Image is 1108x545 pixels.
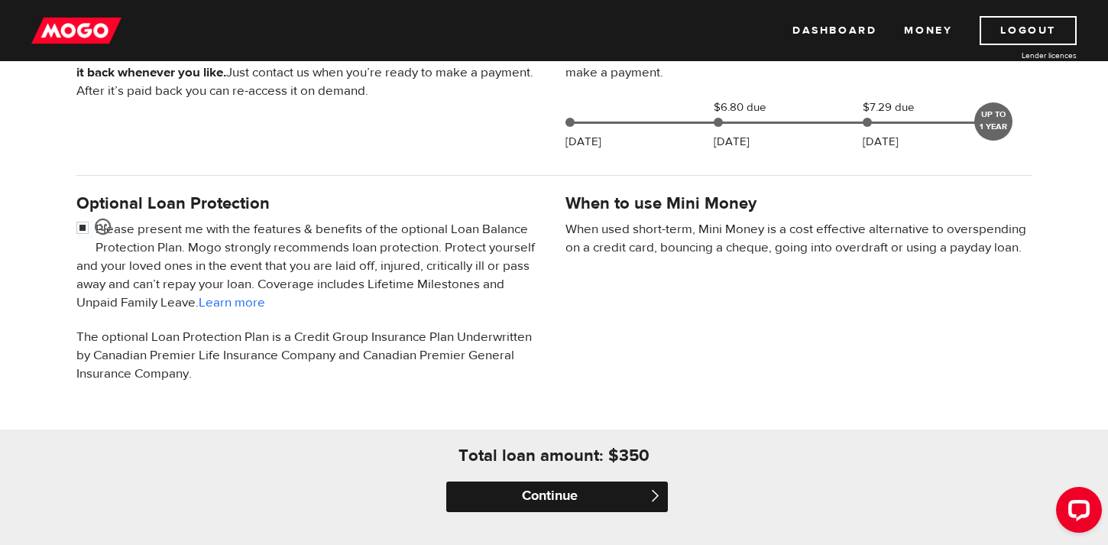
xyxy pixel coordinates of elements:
[446,482,668,512] input: Continue
[565,193,756,214] h4: When to use Mini Money
[31,16,121,45] img: mogo_logo-11ee424be714fa7cbb0f0f49df9e16ec.png
[714,99,790,117] span: $6.80 due
[565,133,601,151] p: [DATE]
[76,220,96,239] input: <span class="smiley-face happy"></span>
[619,445,650,466] h4: 350
[1044,481,1108,545] iframe: LiveChat chat widget
[565,45,1032,82] p: Scheduled payments do not reduce the principal amount. Contact us any time to make a payment.
[76,220,543,312] p: Please present me with the features & benefits of the optional Loan Balance Protection Plan. Mogo...
[792,16,876,45] a: Dashboard
[199,294,265,311] a: Learn more
[863,133,899,151] p: [DATE]
[76,328,543,383] p: The optional Loan Protection Plan is a Credit Group Insurance Plan Underwritten by Canadian Premi...
[980,16,1077,45] a: Logout
[904,16,952,45] a: Money
[962,50,1077,61] a: Lender licences
[863,99,939,117] span: $7.29 due
[974,102,1012,141] div: UP TO 1 YEAR
[565,220,1032,257] p: When used short-term, Mini Money is a cost effective alternative to overspending on a credit card...
[714,133,750,151] p: [DATE]
[76,45,543,100] p: Mini Money is recommended for short-term use but you have the flexibility to Just contact us when...
[76,193,543,214] h4: Optional Loan Protection
[649,489,662,502] span: 
[458,445,619,466] h4: Total loan amount: $
[76,46,534,81] b: pay it back whenever you like.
